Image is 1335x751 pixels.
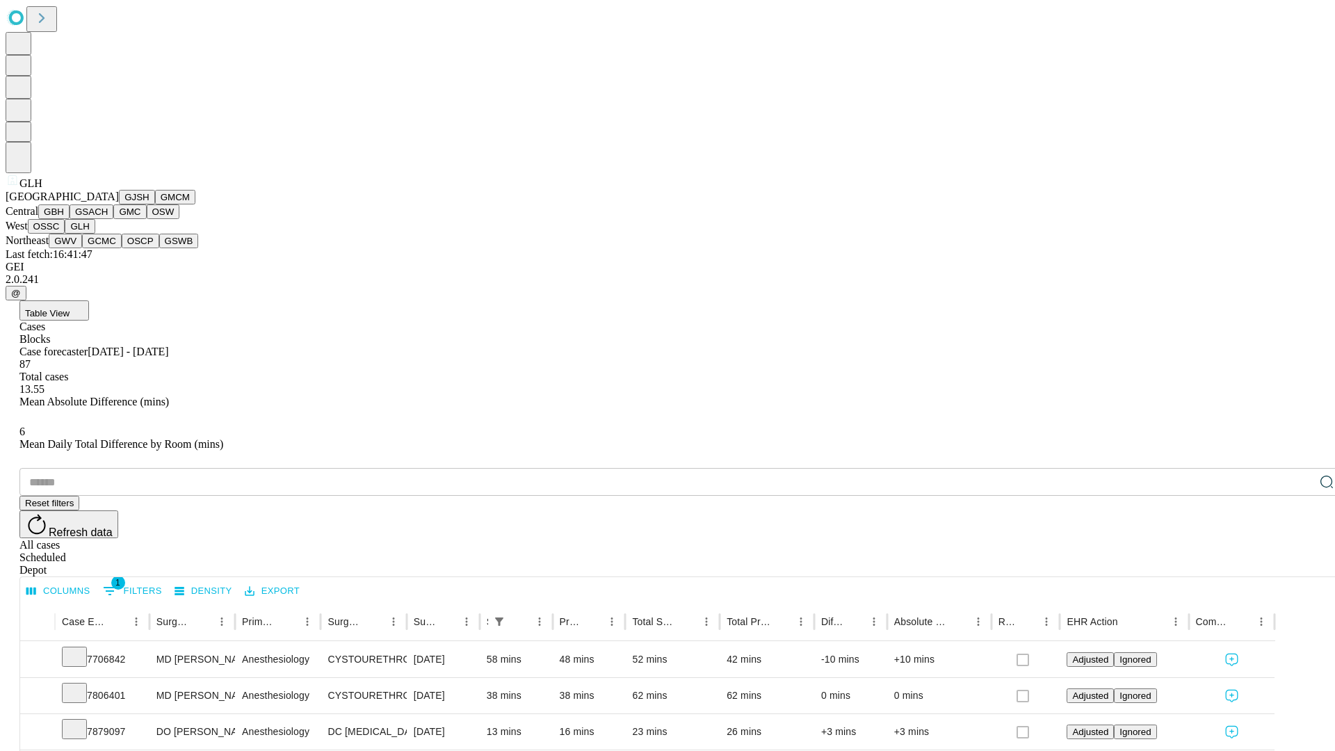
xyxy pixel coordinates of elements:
button: Reset filters [19,496,79,510]
button: Sort [1232,612,1252,631]
button: Menu [602,612,622,631]
button: Menu [864,612,884,631]
button: GLH [65,219,95,234]
span: Last fetch: 16:41:47 [6,248,92,260]
div: Surgery Date [414,616,436,627]
span: [GEOGRAPHIC_DATA] [6,191,119,202]
button: Sort [677,612,697,631]
div: [DATE] [414,714,473,750]
span: 87 [19,358,31,370]
button: Density [171,581,236,602]
button: Menu [697,612,716,631]
button: Sort [510,612,530,631]
button: GMC [113,204,146,219]
button: Menu [212,612,232,631]
button: GCMC [82,234,122,248]
div: 0 mins [821,678,880,713]
div: 38 mins [560,678,619,713]
div: Anesthesiology [242,678,314,713]
div: Surgeon Name [156,616,191,627]
button: GWV [49,234,82,248]
div: Anesthesiology [242,642,314,677]
div: MD [PERSON_NAME] Md [156,642,228,677]
span: Reset filters [25,498,74,508]
button: Sort [107,612,127,631]
div: 16 mins [560,714,619,750]
div: Difference [821,616,843,627]
button: Ignored [1114,725,1156,739]
button: Sort [278,612,298,631]
div: CYSTOURETHROSCOPY, INJ FOR CHEMODENERVATION [327,678,399,713]
button: Ignored [1114,688,1156,703]
button: Sort [772,612,791,631]
div: [DATE] [414,678,473,713]
span: Table View [25,308,70,318]
button: Sort [1017,612,1037,631]
span: 13.55 [19,383,44,395]
span: Ignored [1119,727,1151,737]
div: +3 mins [821,714,880,750]
div: 2.0.241 [6,273,1329,286]
div: 7706842 [62,642,143,677]
button: Adjusted [1067,725,1114,739]
div: 42 mins [727,642,807,677]
div: Comments [1196,616,1231,627]
span: Mean Daily Total Difference by Room (mins) [19,438,223,450]
span: Adjusted [1072,727,1108,737]
div: DO [PERSON_NAME] [PERSON_NAME] Do [156,714,228,750]
span: @ [11,288,21,298]
button: Menu [1252,612,1271,631]
div: Scheduled In Room Duration [487,616,488,627]
button: GBH [38,204,70,219]
div: 13 mins [487,714,546,750]
div: 58 mins [487,642,546,677]
button: Sort [437,612,457,631]
button: Adjusted [1067,688,1114,703]
div: +10 mins [894,642,985,677]
span: West [6,220,28,232]
div: Anesthesiology [242,714,314,750]
div: GEI [6,261,1329,273]
div: Absolute Difference [894,616,948,627]
span: [DATE] - [DATE] [88,346,168,357]
button: Table View [19,300,89,321]
button: Menu [791,612,811,631]
button: Menu [530,612,549,631]
button: Sort [1119,612,1139,631]
button: GSWB [159,234,199,248]
button: Show filters [99,580,165,602]
div: MD [PERSON_NAME] Md [156,678,228,713]
div: CYSTOURETHROSCOPY WITH FULGURATION MINOR BLADDER TUMOR [327,642,399,677]
span: Ignored [1119,691,1151,701]
div: Predicted In Room Duration [560,616,582,627]
span: Total cases [19,371,68,382]
button: GMCM [155,190,195,204]
span: Adjusted [1072,654,1108,665]
button: Ignored [1114,652,1156,667]
button: Menu [384,612,403,631]
div: 23 mins [632,714,713,750]
button: Adjusted [1067,652,1114,667]
button: OSCP [122,234,159,248]
span: Central [6,205,38,217]
div: +3 mins [894,714,985,750]
button: OSSC [28,219,65,234]
button: Menu [457,612,476,631]
div: -10 mins [821,642,880,677]
button: Expand [27,648,48,672]
div: 26 mins [727,714,807,750]
div: DC [MEDICAL_DATA] [327,714,399,750]
div: EHR Action [1067,616,1117,627]
div: 7806401 [62,678,143,713]
span: Mean Absolute Difference (mins) [19,396,169,407]
span: GLH [19,177,42,189]
button: Expand [27,720,48,745]
button: Sort [364,612,384,631]
button: Sort [193,612,212,631]
div: [DATE] [414,642,473,677]
button: GJSH [119,190,155,204]
button: Refresh data [19,510,118,538]
button: Export [241,581,303,602]
span: 1 [111,576,125,590]
div: 0 mins [894,678,985,713]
